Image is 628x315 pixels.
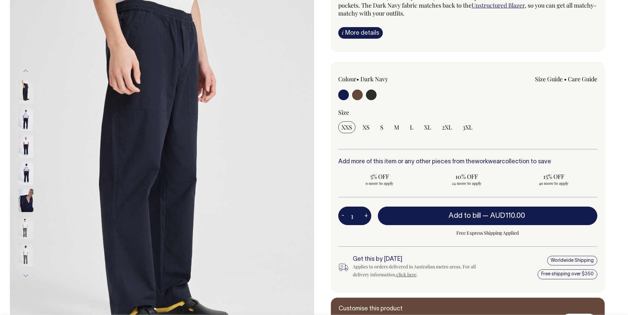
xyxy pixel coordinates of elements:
[428,173,505,180] span: 10% OFF
[425,171,508,188] input: 10% OFF 24 more to apply
[421,121,435,133] input: XL
[363,123,370,131] span: XS
[391,121,403,133] input: M
[342,173,418,180] span: 5% OFF
[338,1,597,17] span: , so you can get all matchy-matchy with your outfits.
[338,171,421,188] input: 5% OFF 9 more to apply
[439,121,455,133] input: 2XL
[361,209,371,222] button: +
[463,123,473,131] span: 3XL
[568,75,597,83] a: Care Guide
[410,123,413,131] span: L
[459,121,476,133] input: 3XL
[338,75,442,83] div: Colour
[564,75,567,83] span: •
[18,243,33,266] img: charcoal
[475,159,502,165] a: workwear
[338,159,598,165] h6: Add more of this item or any other pieces from the collection to save
[407,121,417,133] input: L
[338,108,598,116] div: Size
[18,135,33,158] img: dark-navy
[21,64,31,79] button: Previous
[472,1,525,9] a: Unstructured Blazer
[18,189,33,212] img: dark-navy
[18,108,33,131] img: dark-navy
[342,123,352,131] span: XXS
[378,229,598,237] span: Free Express Shipping Applied
[339,306,444,312] h6: Customise this product
[18,81,33,104] img: dark-navy
[424,123,431,131] span: XL
[396,271,416,278] a: click here
[356,75,359,83] span: •
[512,171,595,188] input: 15% OFF 49 more to apply
[359,121,373,133] input: XS
[515,180,592,186] span: 49 more to apply
[378,207,598,225] button: Add to bill —AUD110.00
[338,209,347,222] button: -
[535,75,563,83] a: Size Guide
[353,263,480,279] div: Applies to orders delivered in Australian metro areas. For all delivery information, .
[377,121,387,133] input: S
[394,123,399,131] span: M
[342,29,344,36] span: i
[490,213,525,219] span: AUD110.00
[428,180,505,186] span: 24 more to apply
[482,213,527,219] span: —
[342,180,418,186] span: 9 more to apply
[442,123,452,131] span: 2XL
[21,268,31,283] button: Next
[448,213,481,219] span: Add to bill
[18,216,33,239] img: charcoal
[338,27,383,39] a: iMore details
[353,256,480,263] h6: Get this by [DATE]
[360,75,388,83] label: Dark Navy
[18,162,33,185] img: dark-navy
[515,173,592,180] span: 15% OFF
[380,123,383,131] span: S
[338,121,355,133] input: XXS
